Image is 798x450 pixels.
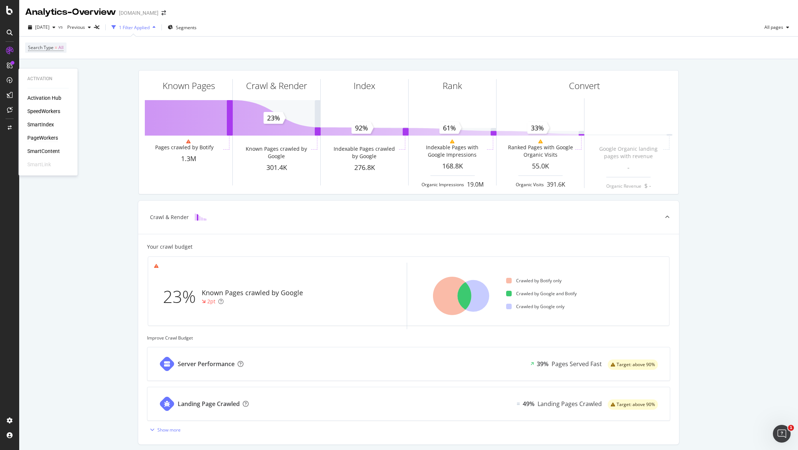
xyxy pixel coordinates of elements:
[617,402,655,407] span: Target: above 90%
[147,335,670,341] div: Improve Crawl Budget
[419,144,485,158] div: Indexable Pages with Google Impressions
[27,76,69,82] div: Activation
[195,214,207,221] img: block-icon
[617,362,655,367] span: Target: above 90%
[246,79,307,92] div: Crawl & Render
[506,290,577,297] div: Crawled by Google and Botify
[354,79,375,92] div: Index
[761,24,783,30] span: All pages
[147,387,670,421] a: Landing Page CrawledEqual49%Landing Pages Crawledwarning label
[517,403,520,405] img: Equal
[178,400,240,408] div: Landing Page Crawled
[207,298,215,305] div: 2pt
[788,425,794,431] span: 1
[147,243,192,250] div: Your crawl budget
[35,24,50,30] span: 2025 Sep. 26th
[25,21,58,33] button: [DATE]
[537,360,549,368] div: 39%
[176,24,197,31] span: Segments
[157,427,181,433] div: Show more
[165,21,199,33] button: Segments
[28,44,54,51] span: Search Type
[523,400,535,408] div: 49%
[27,147,60,155] a: SmartContent
[608,399,658,410] div: warning label
[443,79,462,92] div: Rank
[58,42,64,53] span: All
[147,347,670,381] a: Server Performance39%Pages Served Fastwarning label
[409,161,496,171] div: 168.8K
[150,214,189,221] div: Crawl & Render
[145,154,232,164] div: 1.3M
[422,181,464,188] div: Organic Impressions
[608,359,658,370] div: warning label
[147,424,181,436] button: Show more
[27,134,58,142] a: PageWorkers
[55,44,57,51] span: =
[109,21,158,33] button: 1 Filter Applied
[27,94,61,102] a: Activation Hub
[25,6,116,18] div: Analytics - Overview
[538,400,602,408] div: Landing Pages Crawled
[64,24,85,30] span: Previous
[202,288,303,298] div: Known Pages crawled by Google
[761,21,792,33] button: All pages
[163,284,202,309] div: 23%
[27,108,60,115] a: SpeedWorkers
[161,10,166,16] div: arrow-right-arrow-left
[163,79,215,92] div: Known Pages
[773,425,791,443] iframe: Intercom live chat
[27,121,54,128] a: SmartIndex
[58,24,64,30] span: vs
[119,9,158,17] div: [DOMAIN_NAME]
[233,163,320,173] div: 301.4K
[552,360,602,368] div: Pages Served Fast
[178,360,235,368] div: Server Performance
[506,303,565,310] div: Crawled by Google only
[64,21,94,33] button: Previous
[243,145,309,160] div: Known Pages crawled by Google
[27,161,51,168] div: SmartLink
[155,144,214,151] div: Pages crawled by Botify
[321,163,408,173] div: 276.8K
[506,277,562,284] div: Crawled by Botify only
[331,145,397,160] div: Indexable Pages crawled by Google
[467,180,484,189] div: 19.0M
[119,24,150,31] div: 1 Filter Applied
